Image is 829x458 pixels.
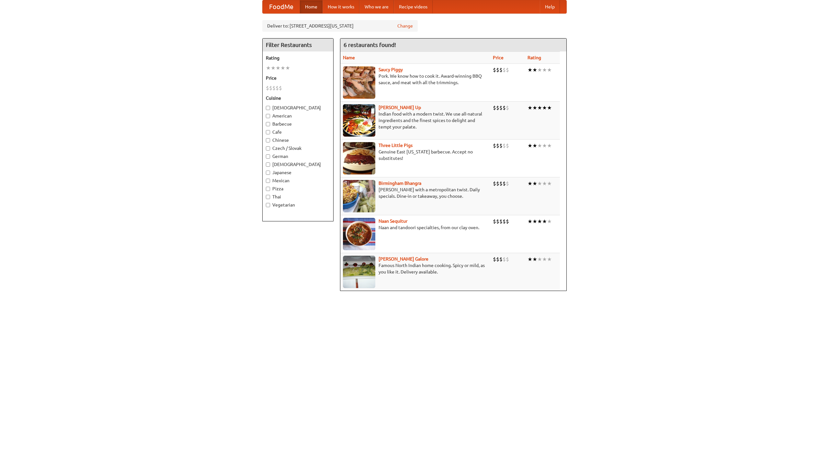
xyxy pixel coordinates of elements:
[379,143,413,148] a: Three Little Pigs
[285,64,290,72] li: ★
[266,195,270,199] input: Thai
[359,0,394,13] a: Who we are
[532,66,537,73] li: ★
[323,0,359,13] a: How it works
[266,202,330,208] label: Vegetarian
[547,104,552,111] li: ★
[266,113,330,119] label: American
[266,75,330,81] h5: Price
[496,218,499,225] li: $
[266,121,330,127] label: Barbecue
[499,218,503,225] li: $
[266,95,330,101] h5: Cuisine
[493,256,496,263] li: $
[506,180,509,187] li: $
[547,218,552,225] li: ★
[532,218,537,225] li: ★
[343,224,488,231] p: Naan and tandoori specialties, from our clay oven.
[542,180,547,187] li: ★
[343,55,355,60] a: Name
[263,0,300,13] a: FoodMe
[266,169,330,176] label: Japanese
[379,105,421,110] a: [PERSON_NAME] Up
[532,142,537,149] li: ★
[506,66,509,73] li: $
[493,180,496,187] li: $
[266,145,330,151] label: Czech / Slovak
[537,66,542,73] li: ★
[266,187,270,191] input: Pizza
[266,179,270,183] input: Mexican
[493,142,496,149] li: $
[343,104,375,137] img: curryup.jpg
[266,177,330,184] label: Mexican
[528,256,532,263] li: ★
[540,0,560,13] a: Help
[343,218,375,250] img: naansequitur.jpg
[542,256,547,263] li: ★
[266,138,270,142] input: Chinese
[528,104,532,111] li: ★
[280,64,285,72] li: ★
[279,84,282,92] li: $
[503,180,506,187] li: $
[379,218,407,224] a: Naan Sequitur
[266,105,330,111] label: [DEMOGRAPHIC_DATA]
[266,106,270,110] input: [DEMOGRAPHIC_DATA]
[266,162,270,167] input: [DEMOGRAPHIC_DATA]
[547,66,552,73] li: ★
[379,181,421,186] a: Birmingham Bhangra
[542,142,547,149] li: ★
[547,256,552,263] li: ★
[547,142,552,149] li: ★
[343,256,375,288] img: currygalore.jpg
[493,66,496,73] li: $
[266,129,330,135] label: Cafe
[300,0,323,13] a: Home
[537,142,542,149] li: ★
[496,180,499,187] li: $
[493,104,496,111] li: $
[266,161,330,168] label: [DEMOGRAPHIC_DATA]
[506,218,509,225] li: $
[343,73,488,86] p: Pork. We know how to cook it. Award-winning BBQ sauce, and meat with all the trimmings.
[496,142,499,149] li: $
[532,104,537,111] li: ★
[499,66,503,73] li: $
[532,180,537,187] li: ★
[499,180,503,187] li: $
[532,256,537,263] li: ★
[269,84,272,92] li: $
[528,142,532,149] li: ★
[266,194,330,200] label: Thai
[528,55,541,60] a: Rating
[537,218,542,225] li: ★
[499,256,503,263] li: $
[266,114,270,118] input: American
[344,42,396,48] ng-pluralize: 6 restaurants found!
[266,84,269,92] li: $
[528,66,532,73] li: ★
[343,186,488,199] p: [PERSON_NAME] with a metropolitan twist. Daily specials. Dine-in or takeaway, you choose.
[499,104,503,111] li: $
[506,256,509,263] li: $
[263,39,333,51] h4: Filter Restaurants
[542,66,547,73] li: ★
[266,55,330,61] h5: Rating
[537,180,542,187] li: ★
[496,66,499,73] li: $
[379,256,428,262] a: [PERSON_NAME] Galore
[379,67,403,72] a: Saucy Piggy
[506,142,509,149] li: $
[266,146,270,151] input: Czech / Slovak
[272,84,276,92] li: $
[266,153,330,160] label: German
[266,203,270,207] input: Vegetarian
[496,104,499,111] li: $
